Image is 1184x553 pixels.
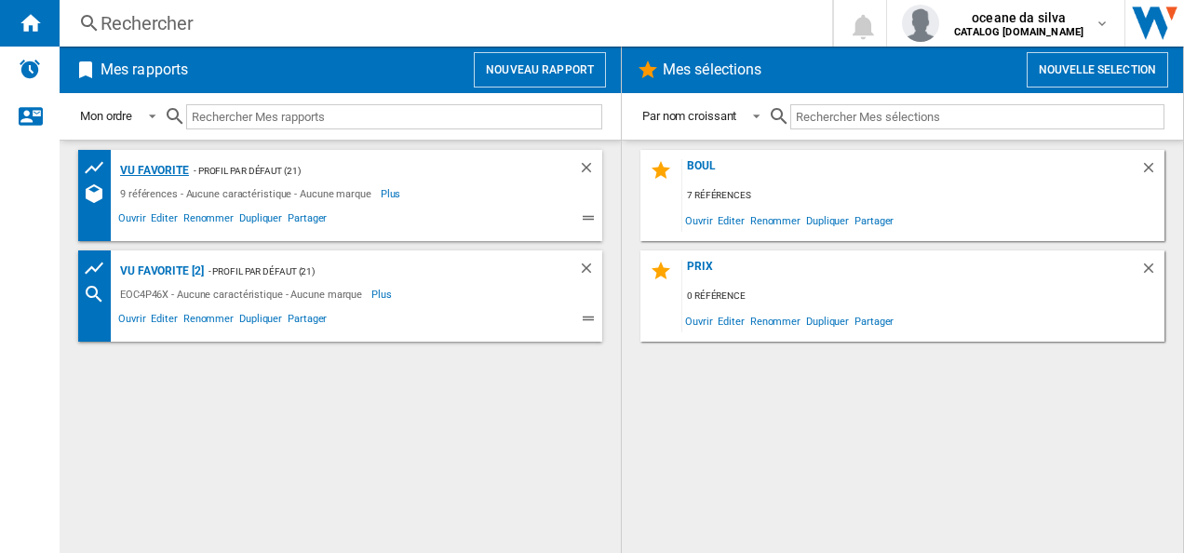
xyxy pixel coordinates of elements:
div: Supprimer [578,260,602,283]
h2: Mes rapports [97,52,192,88]
div: vu favorite [115,159,189,182]
button: Nouvelle selection [1027,52,1168,88]
input: Rechercher Mes sélections [790,104,1164,129]
button: Nouveau rapport [474,52,606,88]
div: Supprimer [1140,159,1164,184]
span: Plus [381,182,404,205]
span: Dupliquer [803,208,852,233]
img: alerts-logo.svg [19,58,41,80]
span: Ouvrir [682,208,715,233]
span: Partager [285,209,330,232]
span: Editer [715,208,747,233]
div: - Profil par défaut (21) [189,159,541,182]
span: Dupliquer [236,209,285,232]
input: Rechercher Mes rapports [186,104,602,129]
span: Ouvrir [682,308,715,333]
div: Par nom croissant [642,109,736,123]
div: Tableau des prix des produits [83,156,115,180]
span: Ouvrir [115,209,148,232]
div: vu favorite [2] [115,260,204,283]
span: oceane da silva [954,8,1083,27]
span: Partager [852,308,896,333]
div: boul [682,159,1140,184]
div: - Profil par défaut (21) [204,260,541,283]
div: Supprimer [578,159,602,182]
b: CATALOG [DOMAIN_NAME] [954,26,1083,38]
div: PRIX [682,260,1140,285]
div: Références [83,182,115,205]
h2: Mes sélections [659,52,765,88]
span: Renommer [747,208,803,233]
div: 9 références - Aucune caractéristique - Aucune marque [115,182,381,205]
span: Plus [371,283,395,305]
span: Editer [148,209,180,232]
span: Partager [285,310,330,332]
div: Mon ordre [80,109,132,123]
div: Rechercher [101,10,784,36]
div: Recherche [83,283,115,305]
div: EOC4P46X - Aucune caractéristique - Aucune marque [115,283,371,305]
div: 7 références [682,184,1164,208]
span: Dupliquer [236,310,285,332]
span: Editer [715,308,747,333]
div: Supprimer [1140,260,1164,285]
div: 0 référence [682,285,1164,308]
span: Partager [852,208,896,233]
span: Renommer [181,310,236,332]
span: Renommer [747,308,803,333]
span: Dupliquer [803,308,852,333]
div: Tableau des prix des produits [83,257,115,280]
img: profile.jpg [902,5,939,42]
span: Ouvrir [115,310,148,332]
span: Editer [148,310,180,332]
span: Renommer [181,209,236,232]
